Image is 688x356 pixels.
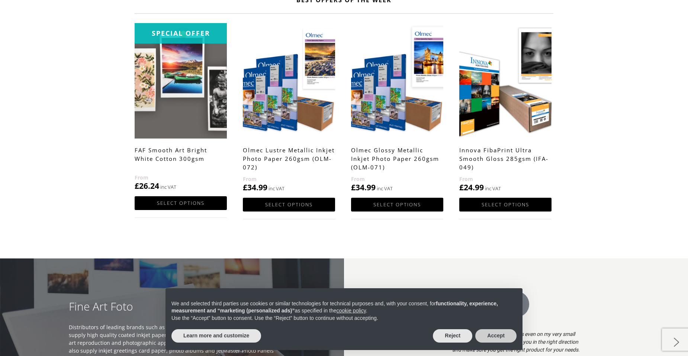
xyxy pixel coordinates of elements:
[243,23,335,139] img: Olmec Lustre Metallic Inkjet Photo Paper 260gsm (OLM-072)
[351,143,443,175] h2: Olmec Glossy Metallic Inkjet Photo Paper 260gsm (OLM-071)
[433,329,472,343] button: Reject
[69,299,275,314] h3: Fine Art Foto
[171,329,261,343] button: Learn more and customize
[135,23,227,44] div: Special Offer
[135,181,159,191] bdi: 26.24
[351,23,443,193] a: Olmec Glossy Metallic Inkjet Photo Paper 260gsm (OLM-071) £34.99
[459,198,552,212] a: Select options for “Innova FibaPrint Ultra Smooth Gloss 285gsm (IFA-049)”
[135,143,227,173] h2: FAF Smooth Art Bright White Cotton 300gsm
[160,282,528,356] div: Notice
[459,23,552,139] img: Innova FibaPrint Ultra Smooth Gloss 285gsm (IFA-049)
[135,23,227,191] a: Special OfferFAF Smooth Art Bright White Cotton 300gsm £26.24
[243,182,267,193] bdi: 34.99
[243,23,335,193] a: Olmec Lustre Metallic Inkjet Photo Paper 260gsm (OLM-072) £34.99
[351,23,443,139] img: Olmec Glossy Metallic Inkjet Photo Paper 260gsm (OLM-071)
[475,329,517,343] button: Accept
[351,182,356,193] span: £
[337,308,366,314] a: cookie policy
[171,301,498,314] strong: functionality, experience, measurement and “marketing (personalized ads)”
[351,198,443,212] a: Select options for “Olmec Glossy Metallic Inkjet Photo Paper 260gsm (OLM-071)”
[135,23,227,139] img: FAF Smooth Art Bright White Cotton 300gsm
[459,182,464,193] span: £
[243,182,247,193] span: £
[243,198,335,212] a: Select options for “Olmec Lustre Metallic Inkjet Photo Paper 260gsm (OLM-072)”
[351,182,376,193] bdi: 34.99
[135,181,139,191] span: £
[459,182,484,193] bdi: 24.99
[459,23,552,193] a: Innova FibaPrint Ultra Smooth Gloss 285gsm (IFA-049) £24.99
[171,315,517,322] p: Use the “Accept” button to consent. Use the “Reject” button to continue without accepting.
[243,143,335,175] h2: Olmec Lustre Metallic Inkjet Photo Paper 260gsm (OLM-072)
[459,143,552,175] h2: Innova FibaPrint Ultra Smooth Gloss 285gsm (IFA-049)
[135,196,227,210] a: Select options for “FAF Smooth Art Bright White Cotton 300gsm”
[171,300,517,315] p: We and selected third parties use cookies or similar technologies for technical purposes and, wit...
